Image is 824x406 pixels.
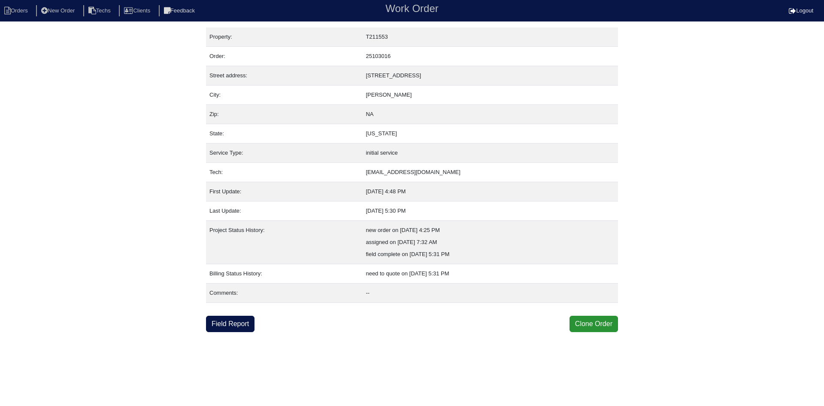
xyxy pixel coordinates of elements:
td: initial service [362,143,618,163]
a: New Order [36,7,82,14]
li: Techs [83,5,118,17]
td: T211553 [362,27,618,47]
td: City: [206,85,362,105]
td: First Update: [206,182,362,201]
td: NA [362,105,618,124]
li: Clients [119,5,157,17]
td: [EMAIL_ADDRESS][DOMAIN_NAME] [362,163,618,182]
button: Clone Order [570,316,618,332]
div: assigned on [DATE] 7:32 AM [366,236,615,248]
td: [US_STATE] [362,124,618,143]
td: [DATE] 5:30 PM [362,201,618,221]
td: Zip: [206,105,362,124]
div: need to quote on [DATE] 5:31 PM [366,268,615,280]
a: Field Report [206,316,254,332]
li: New Order [36,5,82,17]
div: new order on [DATE] 4:25 PM [366,224,615,236]
a: Logout [789,7,813,14]
td: Comments: [206,284,362,303]
td: Service Type: [206,143,362,163]
td: State: [206,124,362,143]
div: field complete on [DATE] 5:31 PM [366,248,615,260]
td: [STREET_ADDRESS] [362,66,618,85]
li: Feedback [159,5,202,17]
td: Property: [206,27,362,47]
td: [DATE] 4:48 PM [362,182,618,201]
td: [PERSON_NAME] [362,85,618,105]
td: 25103016 [362,47,618,66]
td: Last Update: [206,201,362,221]
td: Order: [206,47,362,66]
td: -- [362,284,618,303]
td: Project Status History: [206,221,362,264]
td: Street address: [206,66,362,85]
a: Techs [83,7,118,14]
td: Billing Status History: [206,264,362,284]
a: Clients [119,7,157,14]
td: Tech: [206,163,362,182]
